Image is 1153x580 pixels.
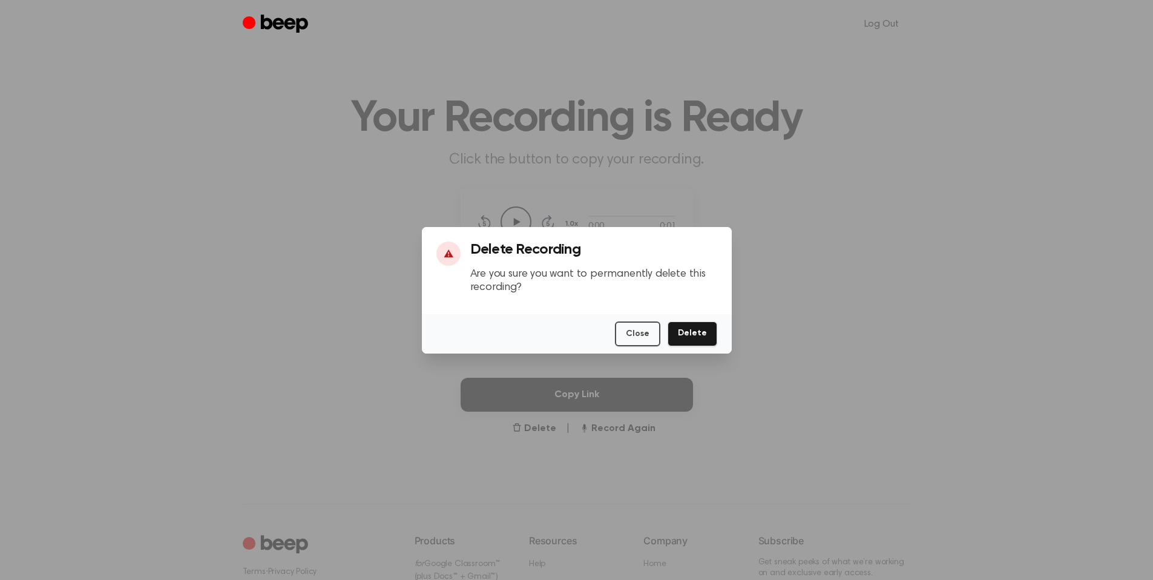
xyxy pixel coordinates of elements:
p: Are you sure you want to permanently delete this recording? [470,268,717,295]
a: Log Out [852,10,911,39]
button: Close [615,321,660,346]
h3: Delete Recording [470,242,717,258]
button: Delete [668,321,717,346]
a: Beep [243,13,311,36]
div: ⚠ [436,242,461,266]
